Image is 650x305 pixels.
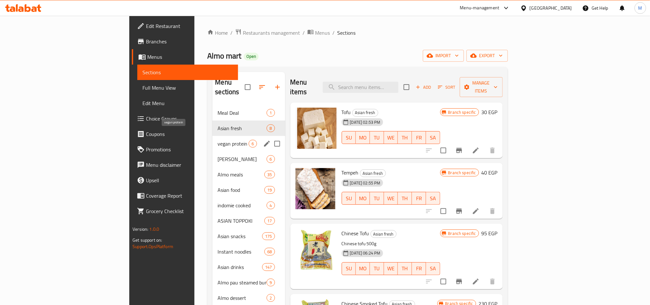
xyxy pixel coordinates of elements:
div: items [267,124,275,132]
button: TU [370,262,384,275]
span: Asian fresh [218,124,267,132]
span: Branch specific [446,170,479,176]
a: Sections [137,65,238,80]
span: MO [358,194,367,203]
span: Version: [133,225,148,233]
img: Tofu [295,108,337,149]
span: SU [345,133,354,142]
div: Asian food19 [212,182,285,198]
button: import [423,50,464,62]
div: items [267,155,275,163]
div: Instant noodles68 [212,244,285,259]
a: Upsell [132,173,238,188]
div: Asian fresh [352,109,378,117]
span: 35 [265,172,274,178]
button: TH [398,262,412,275]
div: Instant noodles [218,248,264,256]
span: SU [345,264,354,273]
span: FR [415,133,423,142]
span: Menu disclaimer [146,161,233,169]
li: / [303,29,305,37]
span: 1 [267,110,274,116]
a: Menus [307,29,330,37]
span: Edit Restaurant [146,22,233,30]
span: 6 [267,156,274,162]
span: MO [358,133,367,142]
div: Asian fresh8 [212,121,285,136]
span: Add item [413,82,434,92]
span: vegan protein [218,140,249,148]
span: SU [345,194,354,203]
div: items [267,109,275,117]
a: Grocery Checklist [132,203,238,219]
div: Almo pau steamed buns9 [212,275,285,290]
div: ASIAN TOPPOKI [218,217,264,225]
div: Asian fresh [371,230,397,238]
div: items [267,202,275,209]
button: FR [412,262,426,275]
button: SU [342,262,356,275]
a: Menu disclaimer [132,157,238,173]
button: TH [398,192,412,205]
p: Chinese tofu 500g [342,240,440,248]
span: Open [244,54,259,59]
div: Asian drinks [218,263,262,271]
span: 4 [267,202,274,209]
div: indomie cooked4 [212,198,285,213]
span: Full Menu View [142,84,233,92]
span: TH [400,133,409,142]
a: Edit Menu [137,95,238,111]
a: Coupons [132,126,238,142]
span: indomie cooked [218,202,267,209]
nav: breadcrumb [207,29,508,37]
div: Menu-management [460,4,500,12]
span: Sections [337,29,355,37]
h6: 95 EGP [482,229,498,238]
span: WE [387,133,396,142]
span: Menus [315,29,330,37]
button: delete [485,274,500,289]
span: Tofu [342,107,351,117]
span: [PERSON_NAME] [218,155,267,163]
button: Sort [436,82,457,92]
span: 8 [267,125,274,131]
button: delete [485,203,500,219]
span: export [472,52,503,60]
div: items [264,248,275,256]
button: Branch-specific-item [451,203,467,219]
div: items [249,140,257,148]
div: Almo dessert [218,294,267,302]
button: WE [384,192,398,205]
div: Almo pau steamed buns [218,279,267,286]
h6: 30 EGP [482,108,498,117]
span: Almo meals [218,171,264,178]
h6: 40 EGP [482,168,498,177]
button: TU [370,131,384,144]
span: Chinese Tofu [342,229,369,238]
span: Branch specific [446,109,479,115]
span: Branch specific [446,230,479,237]
button: SU [342,131,356,144]
span: Asian snacks [218,232,262,240]
span: TH [400,264,409,273]
button: Branch-specific-item [451,143,467,158]
a: Coverage Report [132,188,238,203]
div: items [262,263,275,271]
span: Asian fresh [360,170,386,177]
a: Promotions [132,142,238,157]
span: 19 [265,187,274,193]
img: Chinese Tofu [295,229,337,270]
li: / [332,29,335,37]
div: items [267,279,275,286]
div: items [264,186,275,194]
div: [PERSON_NAME]6 [212,151,285,167]
span: WE [387,194,396,203]
span: Select section [400,80,413,94]
span: import [428,52,459,60]
button: MO [356,131,370,144]
span: TU [372,194,381,203]
span: Asian food [218,186,264,194]
span: [DATE] 02:55 PM [347,180,383,186]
